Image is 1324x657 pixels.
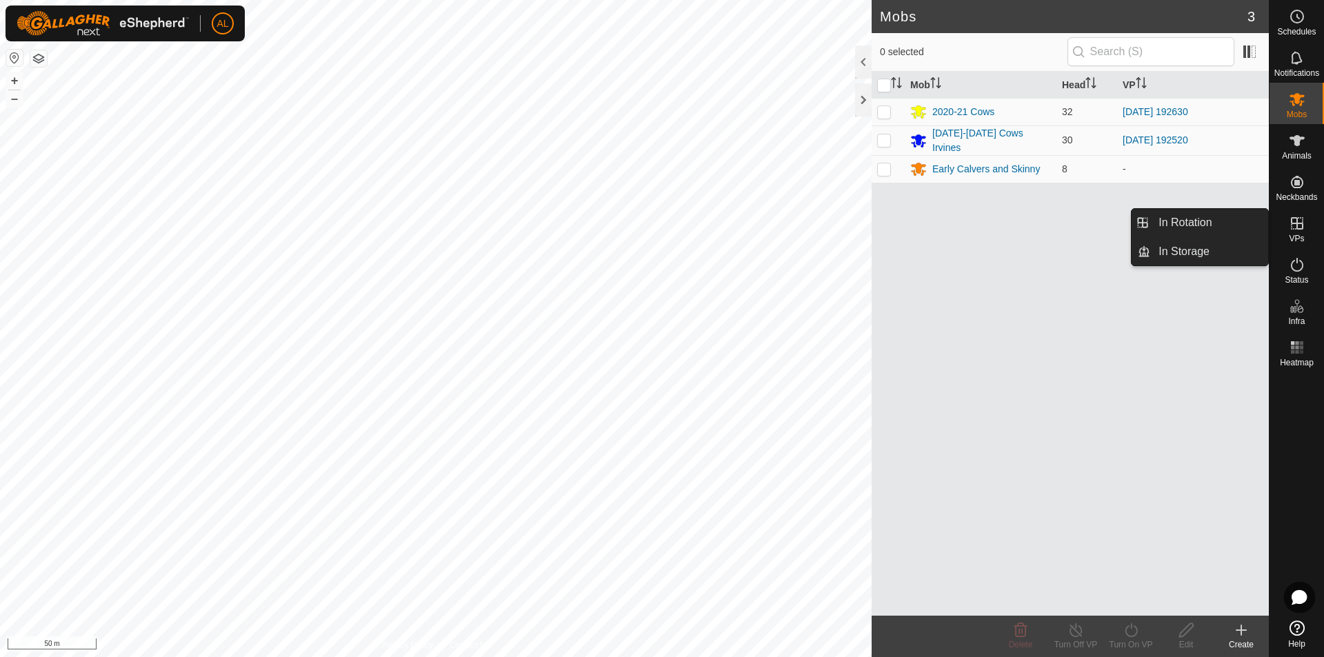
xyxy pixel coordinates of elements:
[1009,640,1033,649] span: Delete
[1158,214,1212,231] span: In Rotation
[6,50,23,66] button: Reset Map
[1288,317,1305,325] span: Infra
[450,639,490,651] a: Contact Us
[1136,79,1147,90] p-sorticon: Activate to sort
[6,72,23,89] button: +
[891,79,902,90] p-sorticon: Activate to sort
[880,8,1247,25] h2: Mobs
[1123,106,1188,117] a: [DATE] 192630
[1132,209,1268,236] li: In Rotation
[1150,209,1268,236] a: In Rotation
[1247,6,1255,27] span: 3
[1270,615,1324,654] a: Help
[1277,28,1316,36] span: Schedules
[1158,243,1210,260] span: In Storage
[932,105,994,119] div: 2020-21 Cows
[1276,193,1317,201] span: Neckbands
[1282,152,1312,160] span: Animals
[880,45,1067,59] span: 0 selected
[217,17,228,31] span: AL
[381,639,433,651] a: Privacy Policy
[1117,72,1269,99] th: VP
[1214,638,1269,651] div: Create
[1117,155,1269,183] td: -
[1132,238,1268,265] li: In Storage
[1158,638,1214,651] div: Edit
[1280,358,1314,367] span: Heatmap
[1288,640,1305,648] span: Help
[1274,69,1319,77] span: Notifications
[1285,276,1308,284] span: Status
[1056,72,1117,99] th: Head
[1103,638,1158,651] div: Turn On VP
[1062,134,1073,145] span: 30
[1287,110,1307,119] span: Mobs
[1085,79,1096,90] p-sorticon: Activate to sort
[17,11,189,36] img: Gallagher Logo
[1062,163,1067,174] span: 8
[30,50,47,67] button: Map Layers
[932,162,1040,176] div: Early Calvers and Skinny
[905,72,1056,99] th: Mob
[1067,37,1234,66] input: Search (S)
[1048,638,1103,651] div: Turn Off VP
[930,79,941,90] p-sorticon: Activate to sort
[1123,134,1188,145] a: [DATE] 192520
[1062,106,1073,117] span: 32
[932,126,1051,155] div: [DATE]-[DATE] Cows Irvines
[1150,238,1268,265] a: In Storage
[6,90,23,107] button: –
[1289,234,1304,243] span: VPs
